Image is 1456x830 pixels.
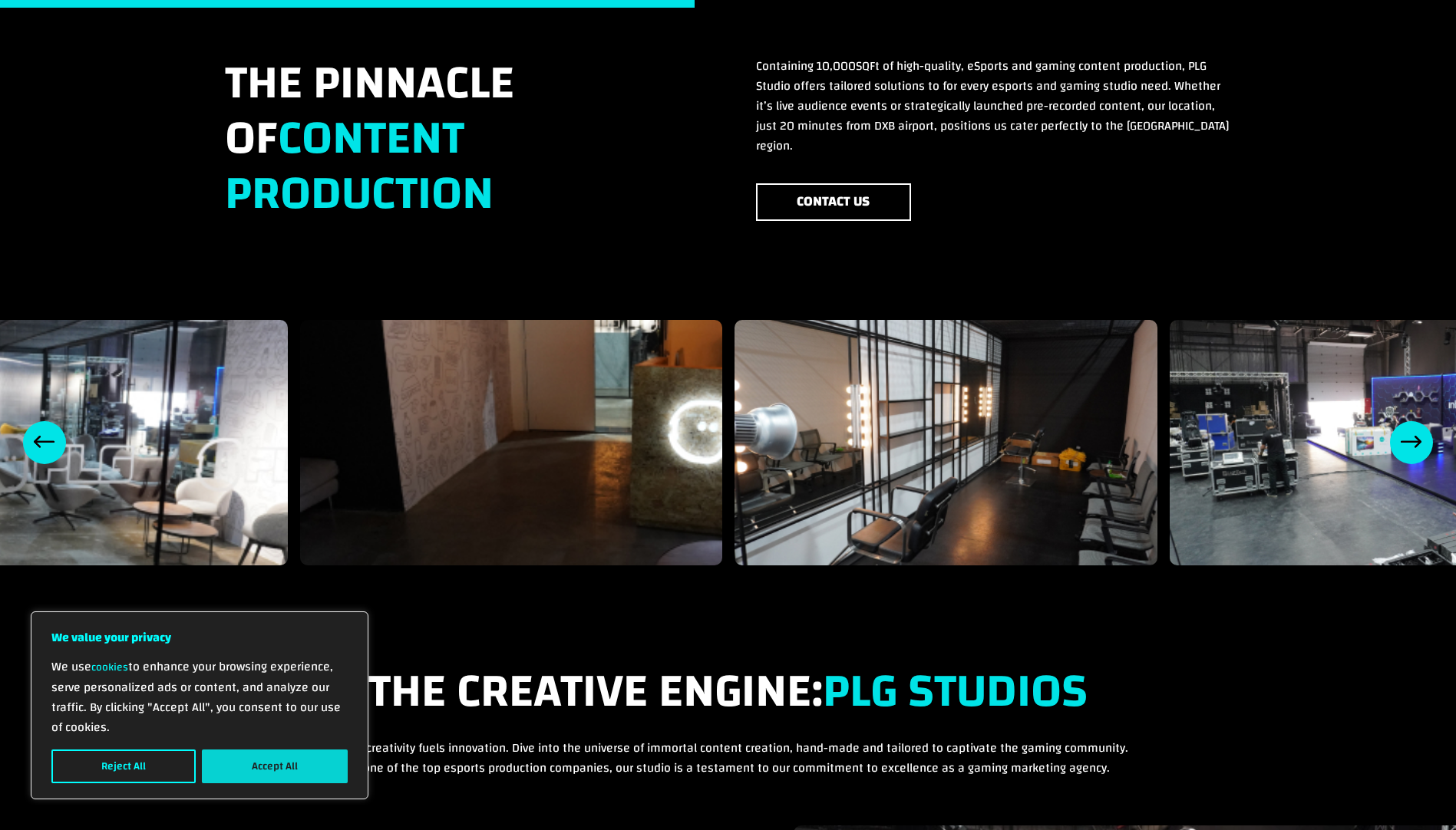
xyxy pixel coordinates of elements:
h2: THE CREATIVE ENGINE: [225,664,1232,738]
button: Accept All [202,749,348,783]
iframe: Chat Widget [1379,756,1456,830]
a: Contact Us [756,183,911,221]
strong: CONTENT PRODUCTION [225,94,494,237]
button: Reject All [51,749,196,783]
span: Containing 10,000SQFt of high-quality, eSports and gaming content production, PLG Studio offers t... [756,54,1229,157]
div: 3 / 8 [300,320,723,565]
p: Where creativity fuels innovation. Dive into the universe of immortal content creation, hand-made... [325,738,1131,778]
p: We use to enhance your browsing experience, serve personalized ads or content, and analyze our tr... [51,657,348,737]
p: We value your privacy [51,627,348,647]
div: We value your privacy [31,611,368,799]
a: cookies [91,657,128,677]
div: Next slide [1390,421,1433,464]
h2: THE PINNACLE OF [225,56,701,240]
strong: PLG STUDIOS [823,647,1088,735]
div: Previous slide [23,421,66,464]
div: 4 / 8 [735,320,1157,565]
